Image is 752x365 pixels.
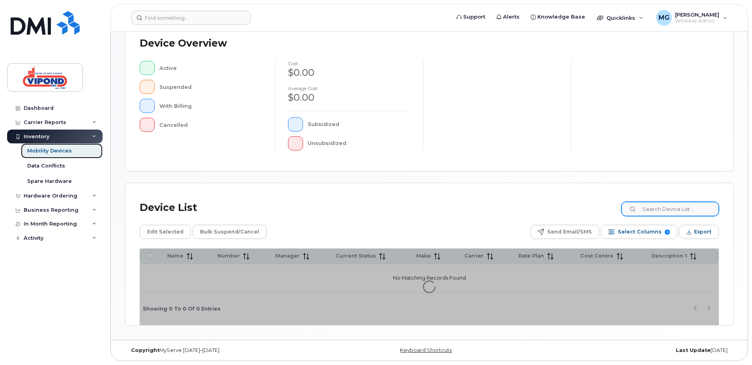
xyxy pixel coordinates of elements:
[675,11,719,18] span: [PERSON_NAME]
[658,13,670,23] span: MG
[159,99,263,113] div: With Billing
[140,33,227,54] div: Device Overview
[503,13,520,21] span: Alerts
[675,18,719,24] span: Wireless Admin
[676,347,711,353] strong: Last Update
[288,86,410,91] h4: Average cost
[601,225,677,239] button: Select Columns 9
[140,198,197,218] div: Device List
[491,9,525,25] a: Alerts
[591,10,649,26] div: Quicklinks
[308,136,411,151] div: Unsubsidized
[159,118,263,132] div: Cancelled
[606,15,635,21] span: Quicklinks
[451,9,491,25] a: Support
[530,225,599,239] button: Send Email/SMS
[531,347,733,354] div: [DATE]
[125,347,328,354] div: MyServe [DATE]–[DATE]
[159,80,263,94] div: Suspended
[159,61,263,75] div: Active
[131,11,251,25] input: Find something...
[525,9,591,25] a: Knowledge Base
[131,347,159,353] strong: Copyright
[400,347,452,353] a: Keyboard Shortcuts
[694,226,711,238] span: Export
[288,91,410,104] div: $0.00
[537,13,585,21] span: Knowledge Base
[463,13,485,21] span: Support
[547,226,592,238] span: Send Email/SMS
[679,225,719,239] button: Export
[308,117,411,132] div: Subsidized
[140,225,191,239] button: Edit Selected
[621,202,719,216] input: Search Device List ...
[200,226,259,238] span: Bulk Suspend/Cancel
[193,225,267,239] button: Bulk Suspend/Cancel
[288,66,410,79] div: $0.00
[288,61,410,66] h4: cost
[651,10,733,26] div: Michelle Gordon
[665,230,670,235] span: 9
[147,226,183,238] span: Edit Selected
[618,226,662,238] span: Select Columns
